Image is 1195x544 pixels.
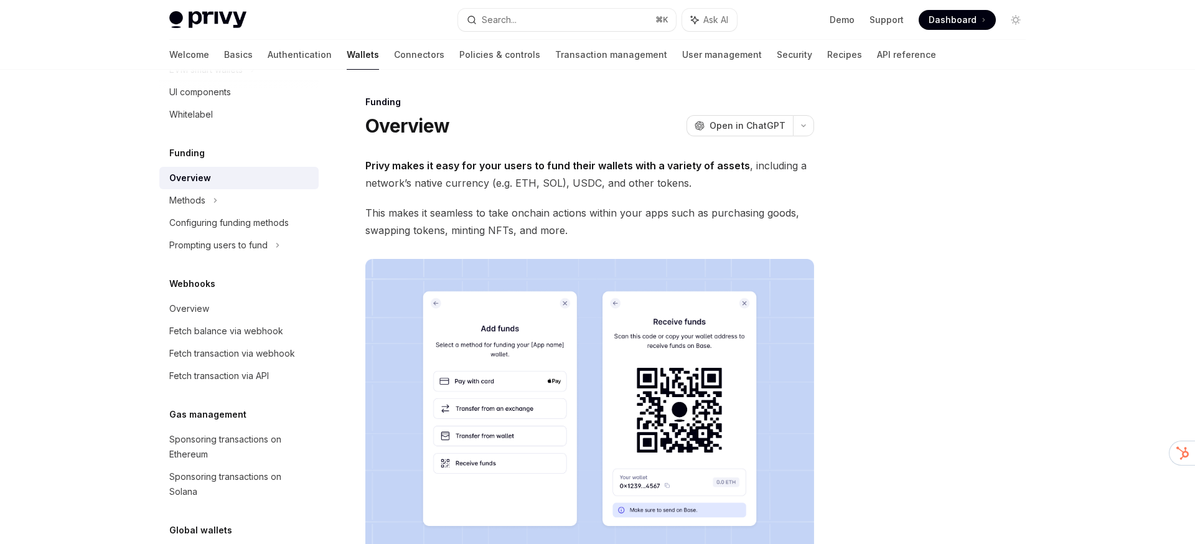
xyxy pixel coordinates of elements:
[169,193,205,208] div: Methods
[869,14,904,26] a: Support
[159,365,319,387] a: Fetch transaction via API
[365,159,750,172] strong: Privy makes it easy for your users to fund their wallets with a variety of assets
[929,14,977,26] span: Dashboard
[919,10,996,30] a: Dashboard
[703,14,728,26] span: Ask AI
[459,40,540,70] a: Policies & controls
[159,103,319,126] a: Whitelabel
[159,320,319,342] a: Fetch balance via webhook
[169,324,283,339] div: Fetch balance via webhook
[169,368,269,383] div: Fetch transaction via API
[830,14,855,26] a: Demo
[169,171,211,185] div: Overview
[169,301,209,316] div: Overview
[482,12,517,27] div: Search...
[687,115,793,136] button: Open in ChatGPT
[682,9,737,31] button: Ask AI
[458,9,676,31] button: Search...⌘K
[159,167,319,189] a: Overview
[365,115,449,137] h1: Overview
[159,342,319,365] a: Fetch transaction via webhook
[347,40,379,70] a: Wallets
[169,276,215,291] h5: Webhooks
[169,469,311,499] div: Sponsoring transactions on Solana
[827,40,862,70] a: Recipes
[365,157,814,192] span: , including a network’s native currency (e.g. ETH, SOL), USDC, and other tokens.
[365,96,814,108] div: Funding
[710,120,785,132] span: Open in ChatGPT
[169,107,213,122] div: Whitelabel
[169,40,209,70] a: Welcome
[268,40,332,70] a: Authentication
[169,146,205,161] h5: Funding
[655,15,668,25] span: ⌘ K
[159,81,319,103] a: UI components
[365,204,814,239] span: This makes it seamless to take onchain actions within your apps such as purchasing goods, swappin...
[169,85,231,100] div: UI components
[777,40,812,70] a: Security
[169,432,311,462] div: Sponsoring transactions on Ethereum
[555,40,667,70] a: Transaction management
[159,212,319,234] a: Configuring funding methods
[169,11,246,29] img: light logo
[394,40,444,70] a: Connectors
[1006,10,1026,30] button: Toggle dark mode
[169,346,295,361] div: Fetch transaction via webhook
[159,466,319,503] a: Sponsoring transactions on Solana
[682,40,762,70] a: User management
[159,298,319,320] a: Overview
[159,428,319,466] a: Sponsoring transactions on Ethereum
[169,407,246,422] h5: Gas management
[169,215,289,230] div: Configuring funding methods
[169,523,232,538] h5: Global wallets
[169,238,268,253] div: Prompting users to fund
[877,40,936,70] a: API reference
[224,40,253,70] a: Basics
